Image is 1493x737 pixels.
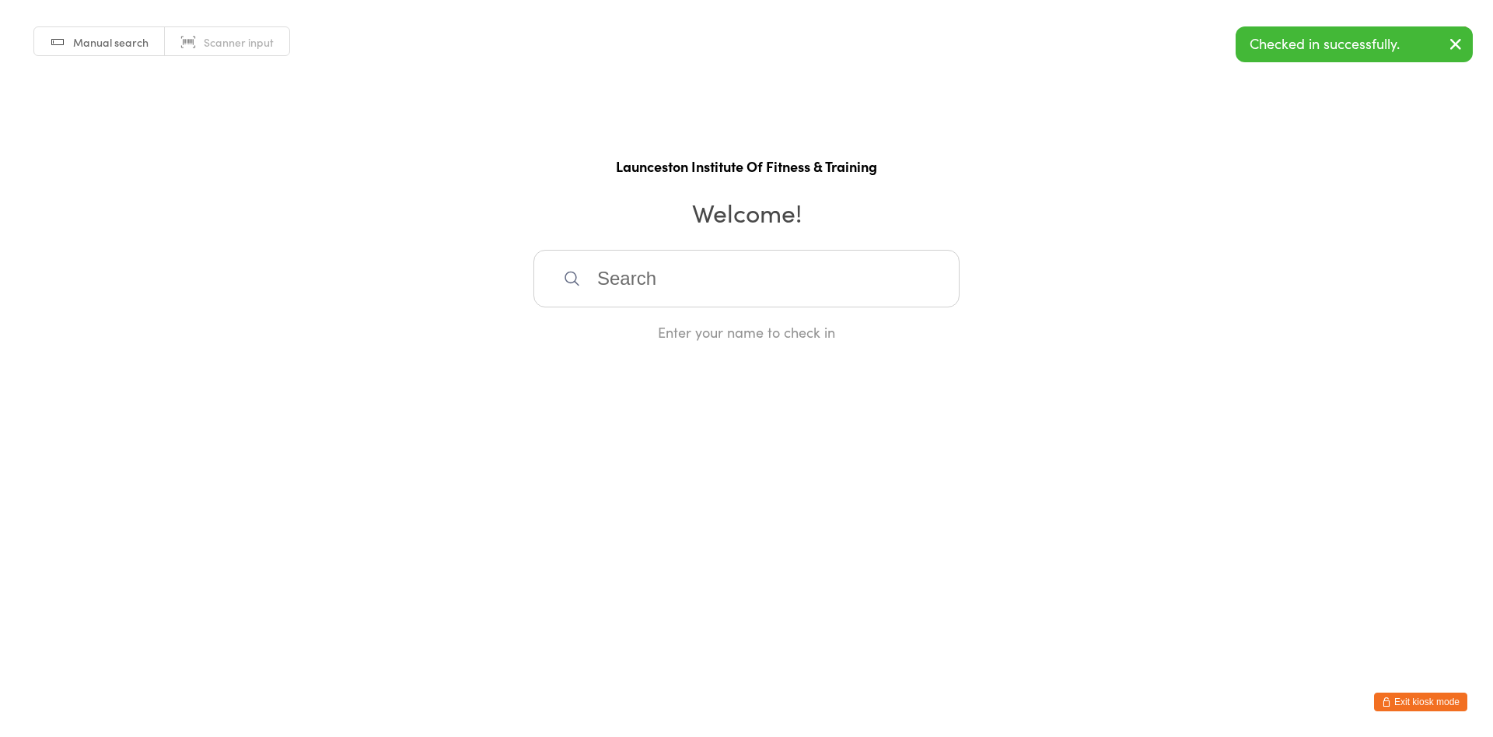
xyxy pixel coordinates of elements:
[1236,26,1473,62] div: Checked in successfully.
[73,34,149,50] span: Manual search
[1374,693,1467,711] button: Exit kiosk mode
[204,34,274,50] span: Scanner input
[16,156,1477,176] h1: Launceston Institute Of Fitness & Training
[16,195,1477,230] h2: Welcome!
[533,322,960,342] div: Enter your name to check in
[533,250,960,307] input: Search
